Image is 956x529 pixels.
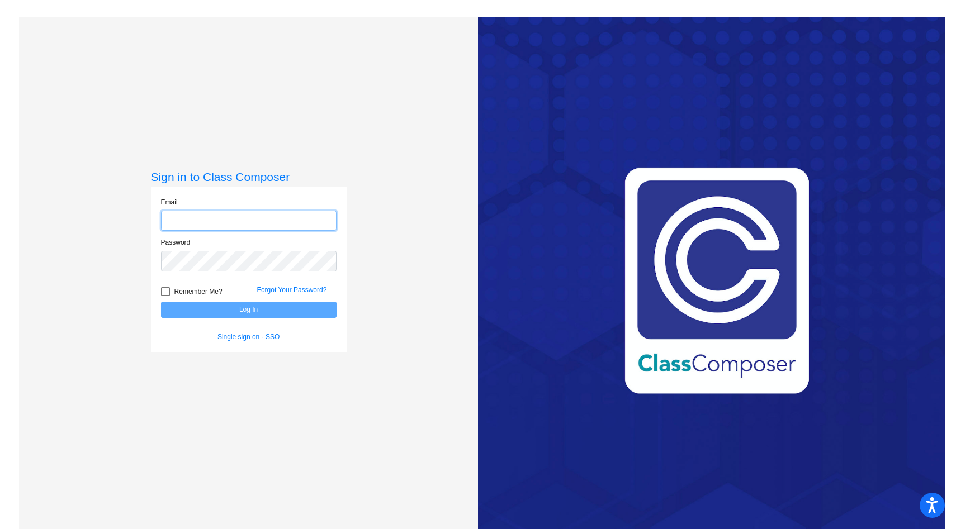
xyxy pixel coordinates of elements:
h3: Sign in to Class Composer [151,170,347,184]
span: Remember Me? [174,285,223,298]
button: Log In [161,302,337,318]
a: Single sign on - SSO [217,333,280,341]
label: Password [161,237,191,247]
label: Email [161,197,178,207]
a: Forgot Your Password? [257,286,327,294]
